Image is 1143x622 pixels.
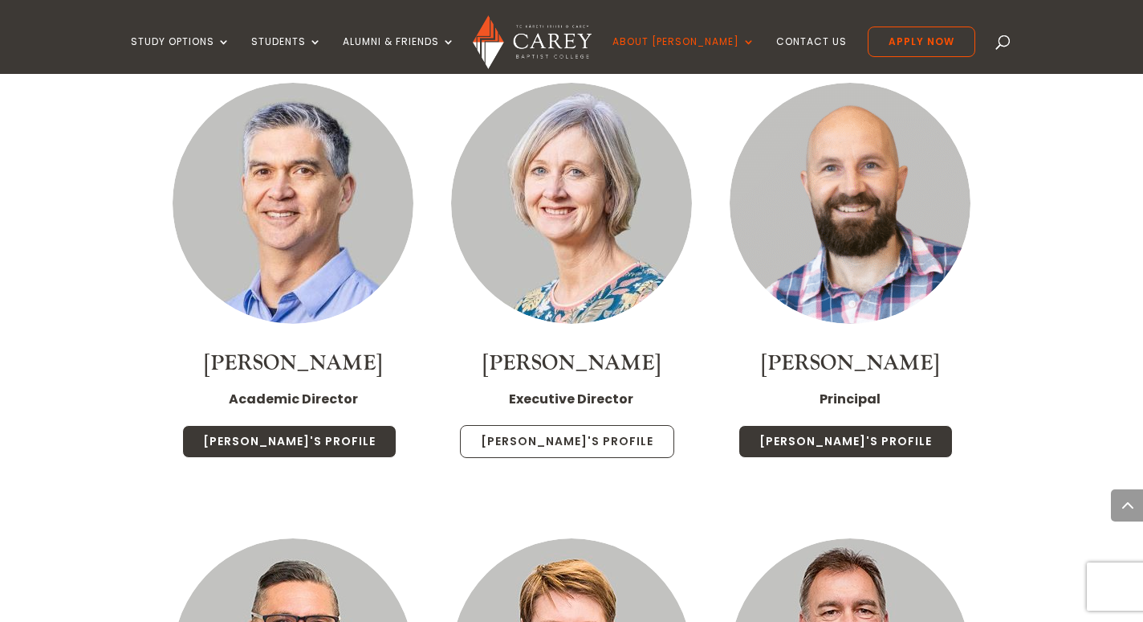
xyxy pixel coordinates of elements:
a: About [PERSON_NAME] [612,36,755,74]
img: Staff Thumbnail - Chris Berry [451,83,692,324]
a: [PERSON_NAME]'s Profile [738,425,953,459]
a: [PERSON_NAME] [482,350,661,377]
a: [PERSON_NAME] [204,350,382,377]
a: Students [251,36,322,74]
a: [PERSON_NAME] [761,350,939,377]
a: Apply Now [868,27,975,57]
strong: Principal [820,390,881,408]
a: Contact Us [776,36,847,74]
img: Rob Ayres_300x300 [173,83,413,324]
a: Study Options [131,36,230,74]
strong: Academic Director [229,390,358,408]
img: Paul Jones (300 x 300px) [730,83,970,324]
a: [PERSON_NAME]'s Profile [460,425,674,459]
a: [PERSON_NAME]'s Profile [182,425,397,459]
a: Alumni & Friends [343,36,455,74]
strong: Executive Director [509,390,633,408]
img: Carey Baptist College [473,15,591,69]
